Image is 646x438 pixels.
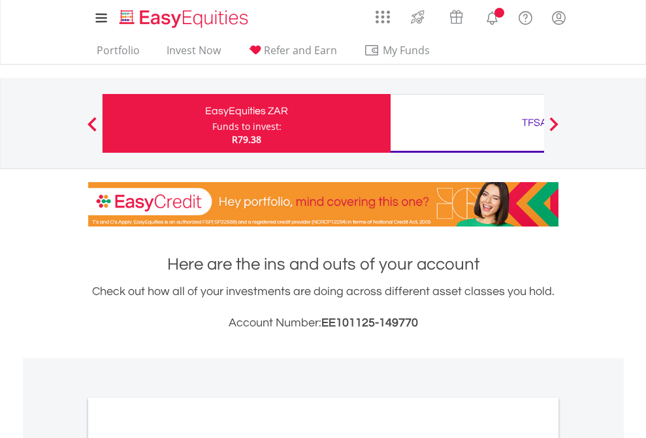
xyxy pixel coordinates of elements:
h3: Account Number: [88,314,558,332]
a: My Profile [542,3,575,32]
img: EasyCredit Promotion Banner [88,182,558,227]
a: Home page [114,3,253,29]
button: Next [541,123,567,136]
span: My Funds [364,42,449,59]
span: EE101125-149770 [321,317,418,329]
h1: Here are the ins and outs of your account [88,253,558,276]
a: Invest Now [161,44,226,64]
a: AppsGrid [367,3,398,24]
div: Check out how all of your investments are doing across different asset classes you hold. [88,283,558,332]
img: grid-menu-icon.svg [376,10,390,24]
div: EasyEquities ZAR [110,102,383,120]
button: Previous [79,123,105,136]
span: R79.38 [232,133,261,146]
div: Funds to invest: [212,120,282,133]
img: thrive-v2.svg [407,7,428,27]
a: FAQ's and Support [509,3,542,29]
a: Notifications [476,3,509,29]
img: EasyEquities_Logo.png [117,8,253,29]
img: vouchers-v2.svg [445,7,467,27]
a: Portfolio [91,44,145,64]
a: Vouchers [437,3,476,27]
span: Refer and Earn [264,43,337,57]
a: Refer and Earn [242,44,342,64]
